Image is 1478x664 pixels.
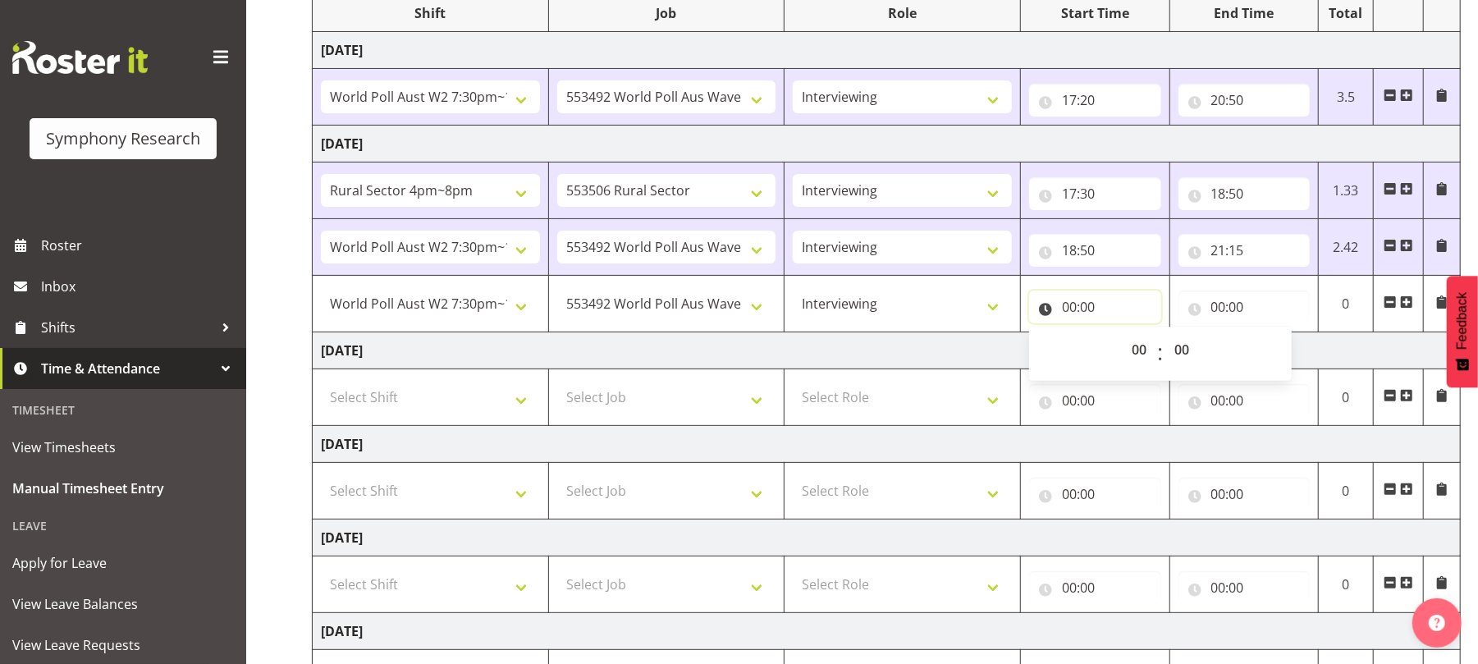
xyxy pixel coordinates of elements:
td: 0 [1319,556,1374,613]
input: Click to select... [1178,177,1311,210]
td: 0 [1319,276,1374,332]
a: View Leave Balances [4,584,242,625]
div: Symphony Research [46,126,200,151]
span: View Leave Balances [12,592,234,616]
input: Click to select... [1029,291,1161,323]
img: help-xxl-2.png [1429,615,1445,631]
td: [DATE] [313,126,1461,163]
td: [DATE] [313,332,1461,369]
span: Feedback [1455,292,1470,350]
div: Timesheet [4,393,242,427]
input: Click to select... [1178,384,1311,417]
button: Feedback - Show survey [1447,276,1478,387]
input: Click to select... [1029,234,1161,267]
div: Leave [4,509,242,543]
td: [DATE] [313,520,1461,556]
input: Click to select... [1029,571,1161,604]
input: Click to select... [1029,84,1161,117]
td: 3.5 [1319,69,1374,126]
input: Click to select... [1029,177,1161,210]
td: [DATE] [313,613,1461,650]
span: View Leave Requests [12,633,234,657]
a: View Timesheets [4,427,242,468]
img: Rosterit website logo [12,41,148,74]
span: View Timesheets [12,435,234,460]
a: Manual Timesheet Entry [4,468,242,509]
td: 2.42 [1319,219,1374,276]
span: Manual Timesheet Entry [12,476,234,501]
span: : [1158,333,1164,374]
div: Shift [321,3,540,23]
input: Click to select... [1029,384,1161,417]
div: Role [793,3,1012,23]
input: Click to select... [1178,571,1311,604]
td: [DATE] [313,426,1461,463]
td: 1.33 [1319,163,1374,219]
span: Inbox [41,274,238,299]
span: Shifts [41,315,213,340]
input: Click to select... [1178,84,1311,117]
input: Click to select... [1178,234,1311,267]
span: Time & Attendance [41,356,213,381]
div: Start Time [1029,3,1161,23]
td: 0 [1319,369,1374,426]
div: Total [1327,3,1365,23]
input: Click to select... [1029,478,1161,511]
div: End Time [1178,3,1311,23]
td: [DATE] [313,32,1461,69]
input: Click to select... [1178,478,1311,511]
a: Apply for Leave [4,543,242,584]
div: Job [557,3,776,23]
span: Apply for Leave [12,551,234,575]
input: Click to select... [1178,291,1311,323]
td: 0 [1319,463,1374,520]
span: Roster [41,233,238,258]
